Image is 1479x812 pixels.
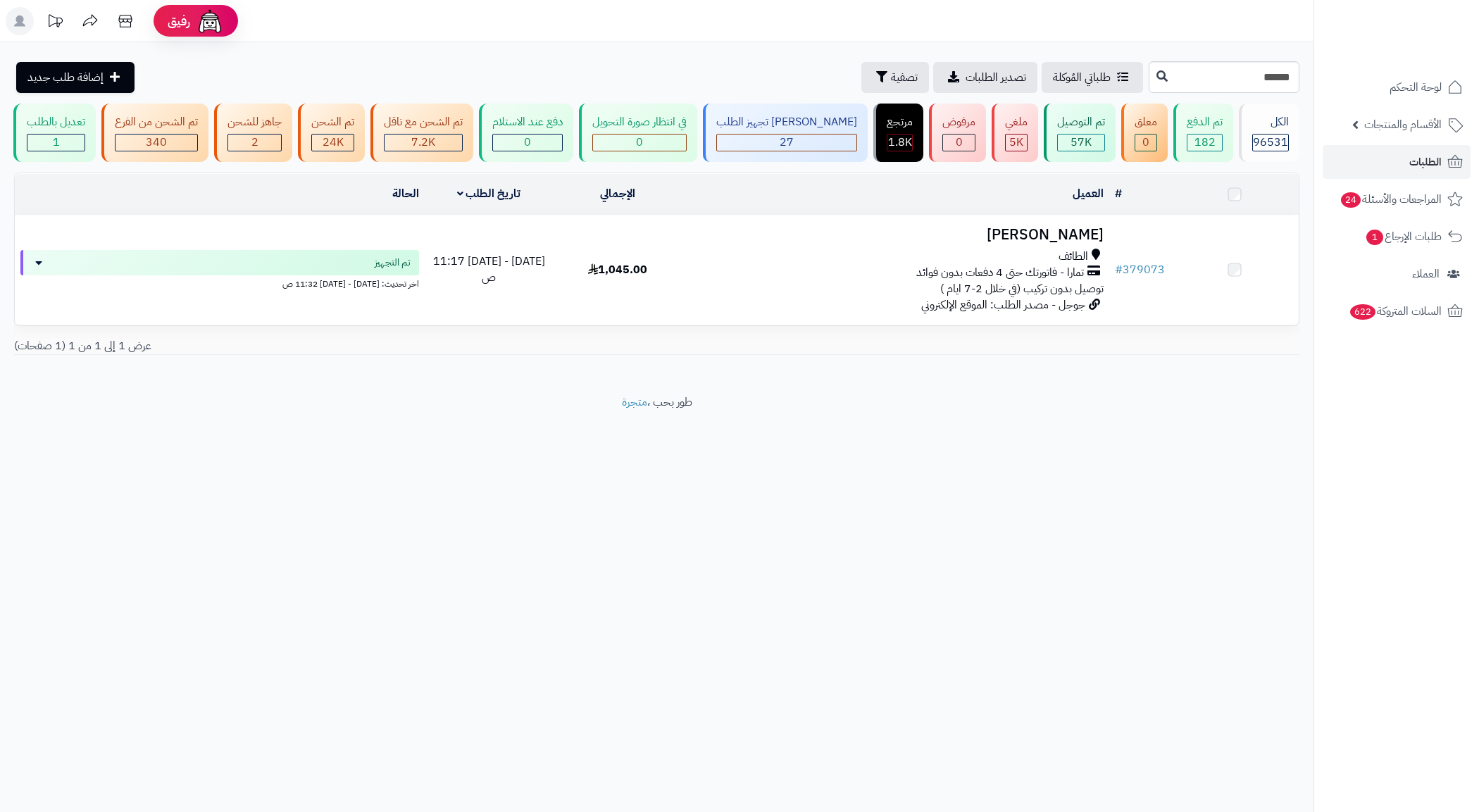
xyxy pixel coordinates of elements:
[716,114,857,130] div: [PERSON_NAME] تجهيز الطلب
[211,104,295,162] a: جاهز للشحن 2
[1187,135,1222,151] div: 182
[956,134,963,151] span: 0
[1350,304,1375,320] span: 622
[1041,104,1118,162] a: تم التوصيل 57K
[227,114,282,130] div: جاهز للشحن
[588,261,647,278] span: 1,045.00
[1323,257,1471,291] a: العملاء
[1118,104,1171,162] a: معلق 0
[311,114,354,130] div: تم الشحن
[1341,192,1361,208] span: 24
[1057,114,1105,130] div: تم التوصيل
[921,296,1085,313] span: جوجل - مصدر الطلب: الموقع الإلكتروني
[1006,135,1027,151] div: 4997
[933,62,1037,93] a: تصدير الطلبات
[717,135,856,151] div: 27
[1059,249,1088,265] span: الطائف
[251,134,258,151] span: 2
[433,253,545,286] span: [DATE] - [DATE] 11:17 ص
[27,135,85,151] div: 1
[1409,152,1442,172] span: الطلبات
[1009,134,1023,151] span: 5K
[228,135,281,151] div: 2
[116,135,197,151] div: 340
[700,104,870,162] a: [PERSON_NAME] تجهيز الطلب 27
[861,62,929,93] button: تصفية
[887,135,912,151] div: 1844
[4,338,657,354] div: عرض 1 إلى 1 من 1 (1 صفحات)
[942,114,975,130] div: مرفوض
[493,135,562,151] div: 0
[943,135,975,151] div: 0
[870,104,926,162] a: مرتجع 1.8K
[392,185,419,202] a: الحالة
[1073,185,1104,202] a: العميل
[1323,70,1471,104] a: لوحة التحكم
[312,135,354,151] div: 24019
[368,104,476,162] a: تم الشحن مع ناقل 7.2K
[168,13,190,30] span: رفيق
[1053,69,1111,86] span: طلباتي المُوكلة
[1187,114,1223,130] div: تم الدفع
[940,280,1104,297] span: توصيل بدون تركيب (في خلال 2-7 ايام )
[1364,115,1442,135] span: الأقسام والمنتجات
[576,104,700,162] a: في انتظار صورة التحويل 0
[888,134,912,151] span: 1.8K
[1365,227,1442,246] span: طلبات الإرجاع
[1071,134,1092,151] span: 57K
[115,114,198,130] div: تم الشحن من الفرع
[1366,230,1383,245] span: 1
[323,134,344,151] span: 24K
[1349,301,1442,321] span: السلات المتروكة
[687,227,1104,243] h3: [PERSON_NAME]
[27,114,85,130] div: تعديل بالطلب
[780,134,794,151] span: 27
[524,134,531,151] span: 0
[1390,77,1442,97] span: لوحة التحكم
[1323,182,1471,216] a: المراجعات والأسئلة24
[636,134,643,151] span: 0
[1142,134,1149,151] span: 0
[600,185,635,202] a: الإجمالي
[1115,185,1122,202] a: #
[295,104,368,162] a: تم الشحن 24K
[1171,104,1236,162] a: تم الدفع 182
[926,104,989,162] a: مرفوض 0
[593,135,686,151] div: 0
[384,114,463,130] div: تم الشحن مع ناقل
[1323,220,1471,254] a: طلبات الإرجاع1
[622,394,647,411] a: متجرة
[1236,104,1302,162] a: الكل96531
[11,104,99,162] a: تعديل بالطلب 1
[27,69,104,86] span: إضافة طلب جديد
[385,135,462,151] div: 7222
[1115,261,1165,278] a: #379073
[1042,62,1143,93] a: طلباتي المُوكلة
[375,256,411,270] span: تم التجهيز
[1383,36,1466,65] img: logo-2.png
[492,114,563,130] div: دفع عند الاستلام
[592,114,687,130] div: في انتظار صورة التحويل
[916,265,1084,281] span: تمارا - فاتورتك حتى 4 دفعات بدون فوائد
[20,275,419,290] div: اخر تحديث: [DATE] - [DATE] 11:32 ص
[1058,135,1104,151] div: 57046
[989,104,1041,162] a: ملغي 5K
[1253,134,1288,151] span: 96531
[37,7,73,39] a: تحديثات المنصة
[457,185,521,202] a: تاريخ الطلب
[476,104,576,162] a: دفع عند الاستلام 0
[966,69,1026,86] span: تصدير الطلبات
[1412,264,1440,284] span: العملاء
[196,7,224,35] img: ai-face.png
[1323,145,1471,179] a: الطلبات
[1323,294,1471,328] a: السلات المتروكة622
[1194,134,1216,151] span: 182
[53,134,60,151] span: 1
[99,104,211,162] a: تم الشحن من الفرع 340
[1340,189,1442,209] span: المراجعات والأسئلة
[1005,114,1028,130] div: ملغي
[411,134,435,151] span: 7.2K
[1135,135,1156,151] div: 0
[16,62,135,93] a: إضافة طلب جديد
[887,114,913,130] div: مرتجع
